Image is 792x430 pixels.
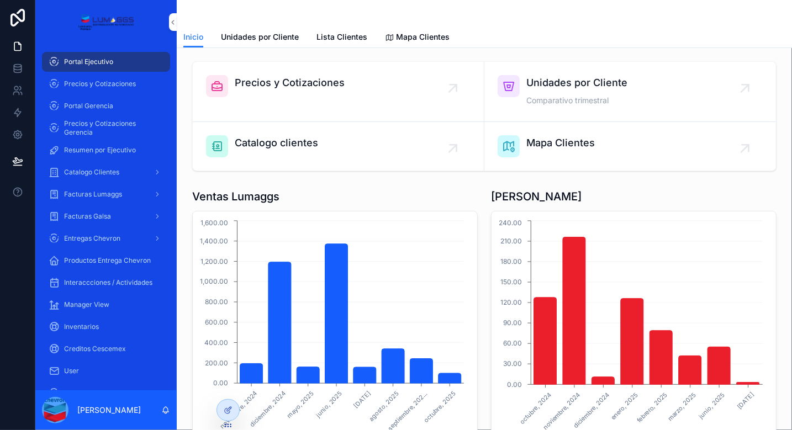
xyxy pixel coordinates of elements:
[498,218,769,430] div: chart
[609,391,640,421] text: enero, 2025
[183,27,203,48] a: Inicio
[500,257,522,266] tspan: 180.00
[64,168,119,177] span: Catalogo Clientes
[64,256,151,265] span: Productos Entrega Chevron
[42,317,170,337] a: Inventarios
[64,234,120,243] span: Entregas Chevron
[64,278,152,287] span: Interaccciones / Actividades
[235,75,345,91] span: Precios y Cotizaciones
[42,251,170,270] a: Productos Entrega Chevron
[64,367,79,375] span: User
[526,135,595,151] span: Mapa Clientes
[316,31,367,43] span: Lista Clientes
[518,391,553,426] text: octubre, 2024
[42,229,170,248] a: Entregas Chevron
[42,52,170,72] a: Portal Ejecutivo
[205,298,228,306] tspan: 800.00
[42,361,170,381] a: User
[42,74,170,94] a: Precios y Cotizaciones
[193,122,484,171] a: Catalogo clientes
[77,405,141,416] p: [PERSON_NAME]
[42,339,170,359] a: Creditos Cescemex
[64,300,109,309] span: Manager View
[35,44,177,390] div: scrollable content
[42,184,170,204] a: Facturas Lumaggs
[193,62,484,122] a: Precios y Cotizaciones
[192,189,279,204] h1: Ventas Lumaggs
[526,75,627,91] span: Unidades por Cliente
[64,79,136,88] span: Precios y Cotizaciones
[507,380,522,389] tspan: 0.00
[503,339,522,348] tspan: 60.00
[64,102,113,110] span: Portal Gerencia
[221,27,299,49] a: Unidades por Cliente
[572,391,611,430] text: diciembre, 2024
[396,31,450,43] span: Mapa Clientes
[64,322,99,331] span: Inventarios
[484,62,776,122] a: Unidades por ClienteComparativo trimestral
[200,257,228,266] tspan: 1,200.00
[204,338,228,347] tspan: 400.00
[64,344,126,353] span: Creditos Cescemex
[42,383,170,403] a: Consumos Cescemex
[205,318,228,326] tspan: 600.00
[64,389,133,397] span: Consumos Cescemex
[367,390,400,423] text: agosto, 2025
[183,31,203,43] span: Inicio
[64,57,113,66] span: Portal Ejecutivo
[235,135,318,151] span: Catalogo clientes
[503,319,522,327] tspan: 90.00
[526,95,627,106] span: Comparativo trimestral
[385,27,450,49] a: Mapa Clientes
[316,27,367,49] a: Lista Clientes
[666,391,698,422] text: marzo, 2025
[64,119,159,137] span: Precios y Cotizaciones Gerencia
[42,295,170,315] a: Manager View
[42,206,170,226] a: Facturas Galsa
[503,360,522,368] tspan: 30.00
[500,278,522,286] tspan: 150.00
[352,390,372,410] text: [DATE]
[221,31,299,43] span: Unidades por Cliente
[314,390,344,420] text: junio, 2025
[64,146,136,155] span: Resumen por Ejecutivo
[736,391,756,411] text: [DATE]
[64,190,122,199] span: Facturas Lumaggs
[286,390,315,420] text: mayo, 2025
[42,96,170,116] a: Portal Gerencia
[200,237,228,245] tspan: 1,400.00
[205,359,228,367] tspan: 200.00
[64,212,111,221] span: Facturas Galsa
[500,298,522,306] tspan: 120.00
[200,219,228,227] tspan: 1,600.00
[491,189,582,204] h1: [PERSON_NAME]
[199,218,471,430] div: chart
[78,13,134,31] img: App logo
[42,140,170,160] a: Resumen por Ejecutivo
[500,237,522,245] tspan: 210.00
[42,118,170,138] a: Precios y Cotizaciones Gerencia
[42,273,170,293] a: Interaccciones / Actividades
[499,219,522,227] tspan: 240.00
[213,379,228,387] tspan: 0.00
[248,390,287,429] text: diciembre, 2024
[484,122,776,171] a: Mapa Clientes
[697,391,727,421] text: junio, 2025
[423,390,457,424] text: octubre, 2025
[200,278,228,286] tspan: 1,000.00
[635,391,669,424] text: febrero, 2025
[42,162,170,182] a: Catalogo Clientes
